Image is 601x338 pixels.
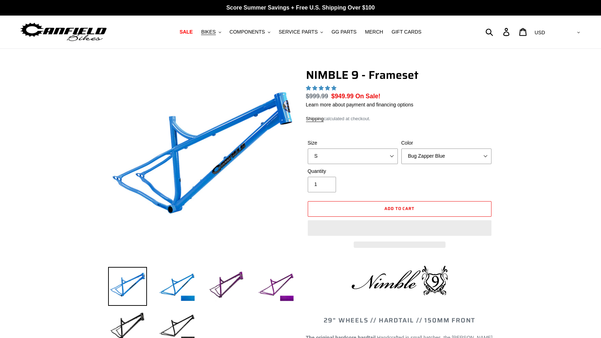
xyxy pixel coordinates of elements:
s: $999.99 [306,93,328,100]
label: Color [401,139,491,147]
span: Add to cart [384,205,415,212]
span: 29" WHEELS // HARDTAIL // 150MM FRONT [324,315,476,325]
span: MERCH [365,29,383,35]
span: BIKES [201,29,216,35]
img: Load image into Gallery viewer, NIMBLE 9 - Frameset [158,267,196,306]
a: GG PARTS [328,27,360,37]
span: GG PARTS [331,29,357,35]
div: calculated at checkout. [306,115,493,122]
h1: NIMBLE 9 - Frameset [306,68,493,82]
button: BIKES [198,27,224,37]
span: $949.99 [331,93,354,100]
label: Size [308,139,398,147]
span: SALE [179,29,193,35]
button: SERVICE PARTS [275,27,326,37]
label: Quantity [308,168,398,175]
input: Search [489,24,507,40]
a: Shipping [306,116,324,122]
span: COMPONENTS [230,29,265,35]
a: GIFT CARDS [388,27,425,37]
span: On Sale! [355,92,381,101]
a: Learn more about payment and financing options [306,102,413,107]
a: MERCH [361,27,387,37]
img: Load image into Gallery viewer, NIMBLE 9 - Frameset [257,267,295,306]
button: Add to cart [308,201,491,217]
img: Load image into Gallery viewer, NIMBLE 9 - Frameset [207,267,246,306]
span: 4.89 stars [306,85,338,91]
img: Load image into Gallery viewer, NIMBLE 9 - Frameset [108,267,147,306]
img: Canfield Bikes [19,21,108,43]
span: GIFT CARDS [391,29,422,35]
span: SERVICE PARTS [279,29,318,35]
a: SALE [176,27,196,37]
button: COMPONENTS [226,27,274,37]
